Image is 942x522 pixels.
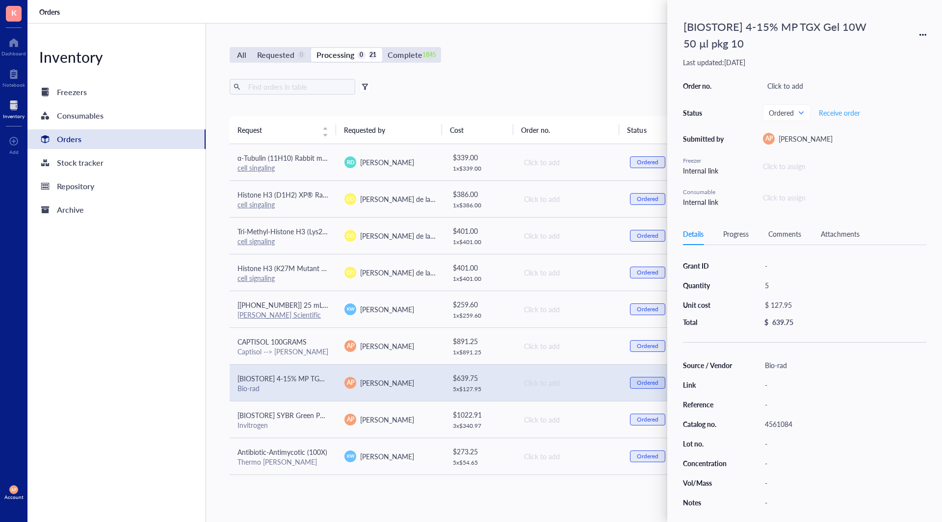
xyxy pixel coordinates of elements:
[683,380,733,389] div: Link
[57,203,84,217] div: Archive
[819,109,860,117] span: Receive order
[237,447,327,457] span: Antibiotic-Antimycotic (100X)
[360,194,486,204] span: [PERSON_NAME] de la [PERSON_NAME]
[57,132,81,146] div: Orders
[453,299,508,310] div: $ 259.60
[683,188,727,197] div: Consumable
[237,310,321,320] a: [PERSON_NAME] Scientific
[2,82,25,88] div: Notebook
[3,98,25,119] a: Inventory
[524,267,614,278] div: Click to add
[515,291,622,327] td: Click to add
[683,478,733,487] div: Vol/Mass
[237,273,275,283] a: cell signaling
[515,327,622,364] td: Click to add
[453,275,508,283] div: 1 x $ 401.00
[513,116,620,144] th: Order no.
[237,48,246,62] div: All
[760,398,926,411] div: -
[346,158,354,166] span: RD
[360,378,414,388] span: [PERSON_NAME]
[27,47,206,67] div: Inventory
[760,456,926,470] div: -
[524,377,614,388] div: Click to add
[237,300,416,310] span: [[PHONE_NUMBER]] 25 mL individually wrapped resevoirs
[760,437,926,450] div: -
[683,361,733,370] div: Source / Vendor
[388,48,422,62] div: Complete
[57,179,94,193] div: Repository
[1,50,26,56] div: Dashboard
[237,163,275,173] a: cell singaling
[760,278,926,292] div: 5
[763,161,926,172] div: Click to assign
[360,268,486,277] span: [PERSON_NAME] de la [PERSON_NAME]
[683,156,727,165] div: Freezer
[27,200,206,220] a: Archive
[347,415,354,424] span: AP
[760,358,926,372] div: Bio-rad
[515,254,622,291] td: Click to add
[818,105,861,121] button: Receive order
[768,228,801,239] div: Comments
[4,494,24,500] div: Account
[357,51,366,59] div: 0
[515,144,622,181] td: Click to add
[346,306,354,313] span: KW
[524,304,614,315] div: Click to add
[453,446,508,457] div: $ 273.25
[27,176,206,196] a: Repository
[637,232,658,240] div: Ordered
[779,134,833,144] span: [PERSON_NAME]
[2,66,25,88] a: Notebook
[764,318,768,326] div: $
[237,421,329,429] div: Invitrogen
[1,35,26,56] a: Dashboard
[760,417,926,431] div: 4561084
[453,373,508,383] div: $ 639.75
[237,124,316,135] span: Request
[683,228,704,239] div: Details
[237,199,275,209] a: cell singaling
[9,149,19,155] div: Add
[683,459,733,468] div: Concentration
[257,48,294,62] div: Requested
[11,487,16,492] span: AP
[453,189,508,199] div: $ 386.00
[244,79,351,94] input: Find orders in table
[360,304,414,314] span: [PERSON_NAME]
[723,228,749,239] div: Progress
[683,197,727,207] div: Internal link
[683,400,733,409] div: Reference
[346,195,354,203] span: DD
[683,108,727,117] div: Status
[453,225,508,236] div: $ 401.00
[515,401,622,438] td: Click to add
[27,129,206,149] a: Orders
[637,452,658,460] div: Ordered
[769,108,803,117] span: Ordered
[453,312,508,320] div: 1 x $ 259.60
[453,152,508,163] div: $ 339.00
[453,238,508,246] div: 1 x $ 401.00
[27,82,206,102] a: Freezers
[360,415,414,424] span: [PERSON_NAME]
[524,157,614,168] div: Click to add
[760,378,926,392] div: -
[57,156,104,170] div: Stock tracker
[515,180,622,217] td: Click to add
[821,228,860,239] div: Attachments
[453,201,508,209] div: 1 x $ 386.00
[679,16,885,54] div: [BIOSTORE] 4-15% MP TGX Gel 10W 50 µl pkg 10
[237,457,329,466] div: Thermo [PERSON_NAME]
[765,134,773,143] span: AP
[763,192,926,203] div: Click to assign
[637,379,658,387] div: Ordered
[683,134,727,143] div: Submitted by
[683,281,733,290] div: Quantity
[346,232,354,240] span: DD
[453,336,508,347] div: $ 891.25
[453,165,508,173] div: 1 x $ 339.00
[763,79,926,93] div: Click to add
[360,157,414,167] span: [PERSON_NAME]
